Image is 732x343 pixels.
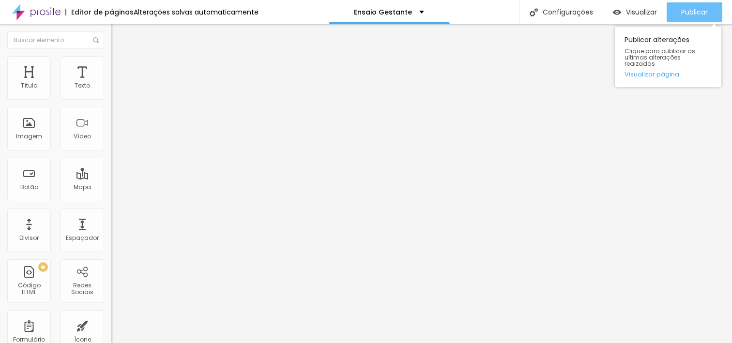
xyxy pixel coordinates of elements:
div: Vídeo [74,133,91,140]
div: Alterações salvas automaticamente [134,9,259,15]
div: Divisor [19,235,39,241]
img: view-1.svg [613,8,621,16]
button: Visualizar [603,2,667,22]
div: Mapa [74,184,91,191]
span: Visualizar [626,8,657,16]
span: Publicar [681,8,708,16]
div: Botão [20,184,38,191]
div: Imagem [16,133,42,140]
div: Publicar alterações [615,27,721,87]
div: Código HTML [10,282,48,296]
div: Título [21,82,37,89]
p: Ensaio Gestante [354,9,412,15]
button: Publicar [667,2,722,22]
iframe: Editor [111,24,732,343]
div: Ícone [74,336,91,343]
div: Editor de páginas [65,9,134,15]
div: Texto [75,82,90,89]
img: Icone [93,37,99,43]
span: Clique para publicar as ultimas alterações reaizadas [625,48,712,67]
input: Buscar elemento [7,31,104,49]
div: Redes Sociais [63,282,101,296]
img: Icone [530,8,538,16]
div: Formulário [13,336,45,343]
a: Visualizar página [625,71,712,77]
div: Espaçador [66,235,99,241]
